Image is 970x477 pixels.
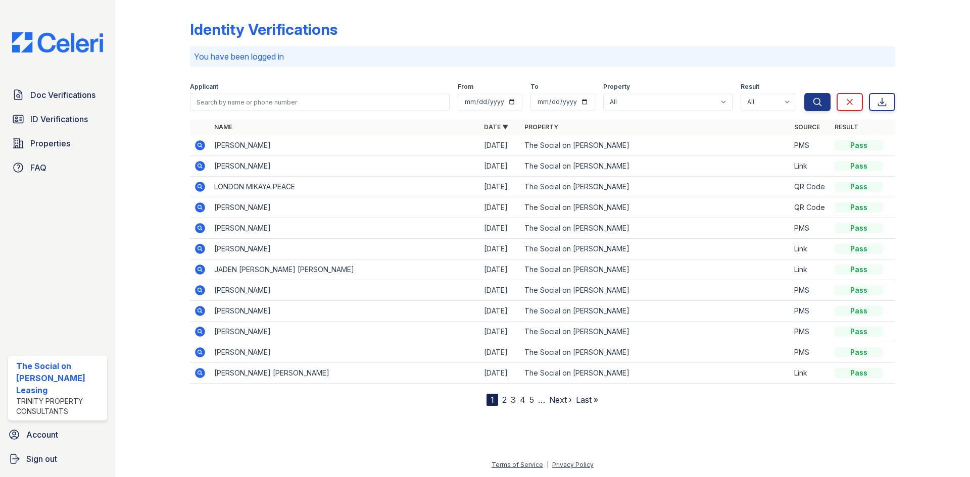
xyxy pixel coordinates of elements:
a: Privacy Policy [552,461,594,468]
td: [DATE] [480,363,520,384]
td: The Social on [PERSON_NAME] [520,259,790,280]
td: LONDON MIKAYA PEACE [210,177,480,197]
td: [PERSON_NAME] [PERSON_NAME] [210,363,480,384]
td: PMS [790,218,831,239]
td: The Social on [PERSON_NAME] [520,342,790,363]
td: [PERSON_NAME] [210,280,480,301]
td: [PERSON_NAME] [210,156,480,177]
span: … [538,394,545,406]
a: Property [524,123,558,131]
td: The Social on [PERSON_NAME] [520,322,790,342]
input: Search by name or phone number [190,93,450,111]
span: Sign out [26,453,57,465]
td: [DATE] [480,218,520,239]
label: Result [741,83,759,91]
td: [DATE] [480,197,520,218]
td: [PERSON_NAME] [210,322,480,342]
td: JADEN [PERSON_NAME] [PERSON_NAME] [210,259,480,280]
td: [DATE] [480,322,520,342]
td: [DATE] [480,156,520,177]
span: Doc Verifications [30,89,95,101]
td: The Social on [PERSON_NAME] [520,177,790,197]
td: The Social on [PERSON_NAME] [520,301,790,322]
div: Pass [835,140,883,150]
a: Next › [549,395,572,405]
div: | [547,461,549,468]
a: Last » [576,395,598,405]
td: [PERSON_NAME] [210,301,480,322]
div: Pass [835,368,883,378]
td: QR Code [790,197,831,218]
td: [PERSON_NAME] [210,218,480,239]
a: Sign out [4,449,111,469]
td: [PERSON_NAME] [210,342,480,363]
td: QR Code [790,177,831,197]
div: 1 [487,394,498,406]
label: Property [603,83,630,91]
a: Date ▼ [484,123,508,131]
td: [DATE] [480,177,520,197]
td: [DATE] [480,239,520,259]
td: The Social on [PERSON_NAME] [520,156,790,177]
a: Result [835,123,858,131]
a: Properties [8,133,107,153]
span: Account [26,429,58,441]
td: The Social on [PERSON_NAME] [520,135,790,156]
a: 3 [511,395,516,405]
td: PMS [790,301,831,322]
td: Link [790,239,831,259]
td: Link [790,156,831,177]
div: Pass [835,347,883,357]
div: Pass [835,264,883,275]
p: You have been logged in [194,50,891,63]
td: PMS [790,280,831,301]
img: CE_Logo_Blue-a8612792a0a2168367f1c8372b55b34899dd931a85d93a1a3d3e32e68fde9ad4.png [4,32,111,52]
td: [DATE] [480,259,520,280]
span: Properties [30,137,70,149]
td: PMS [790,135,831,156]
span: FAQ [30,162,46,174]
div: Pass [835,244,883,254]
td: [PERSON_NAME] [210,239,480,259]
div: Pass [835,306,883,316]
a: 5 [529,395,534,405]
td: [PERSON_NAME] [210,197,480,218]
a: Name [214,123,232,131]
td: Link [790,363,831,384]
td: [DATE] [480,135,520,156]
td: The Social on [PERSON_NAME] [520,218,790,239]
td: [DATE] [480,280,520,301]
div: Pass [835,161,883,171]
td: [DATE] [480,301,520,322]
a: Source [794,123,820,131]
div: The Social on [PERSON_NAME] Leasing [16,360,103,396]
div: Pass [835,202,883,213]
div: Pass [835,223,883,233]
div: Pass [835,182,883,192]
label: To [530,83,539,91]
div: Trinity Property Consultants [16,396,103,416]
a: Terms of Service [492,461,543,468]
td: [DATE] [480,342,520,363]
a: Account [4,425,111,445]
td: PMS [790,342,831,363]
td: The Social on [PERSON_NAME] [520,363,790,384]
td: PMS [790,322,831,342]
td: The Social on [PERSON_NAME] [520,280,790,301]
td: The Social on [PERSON_NAME] [520,197,790,218]
div: Pass [835,327,883,337]
td: The Social on [PERSON_NAME] [520,239,790,259]
label: Applicant [190,83,218,91]
a: ID Verifications [8,109,107,129]
a: Doc Verifications [8,85,107,105]
span: ID Verifications [30,113,88,125]
a: 2 [502,395,507,405]
a: FAQ [8,157,107,178]
div: Pass [835,285,883,295]
td: [PERSON_NAME] [210,135,480,156]
iframe: chat widget [928,437,960,467]
label: From [458,83,473,91]
a: 4 [520,395,525,405]
td: Link [790,259,831,280]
